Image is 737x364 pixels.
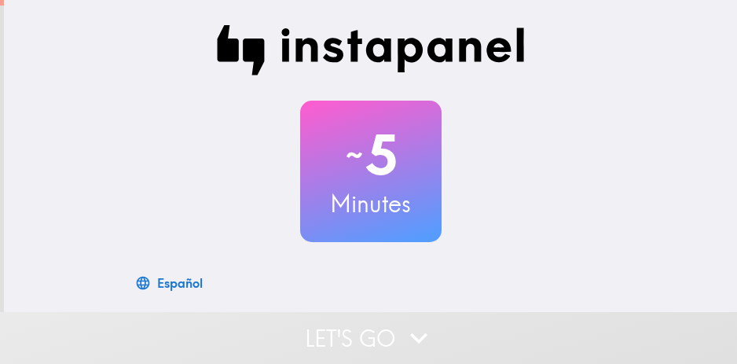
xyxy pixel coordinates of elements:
h3: Minutes [300,187,442,220]
button: Español [132,267,209,299]
span: ~ [343,131,365,178]
div: Español [157,272,203,294]
img: Instapanel [217,25,525,75]
h2: 5 [300,123,442,187]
